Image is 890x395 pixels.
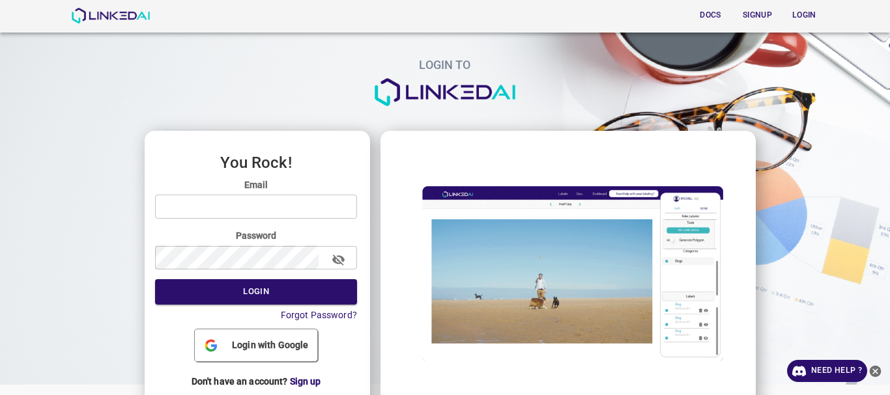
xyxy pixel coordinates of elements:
button: Login [155,279,357,305]
a: Need Help ? [787,360,867,382]
span: Login with Google [227,338,313,352]
button: Signup [736,5,778,26]
button: close-help [867,360,883,382]
a: Sign up [290,376,321,387]
a: Forgot Password? [281,310,357,320]
img: logo.png [373,78,517,107]
a: Login [781,2,827,29]
label: Email [155,178,357,191]
button: Login [783,5,825,26]
img: login_image.gif [391,174,743,372]
a: Signup [734,2,781,29]
img: LinkedAI [71,8,150,23]
label: Password [155,229,357,242]
a: Docs [687,2,734,29]
h3: You Rock! [155,154,357,171]
button: Docs [689,5,731,26]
